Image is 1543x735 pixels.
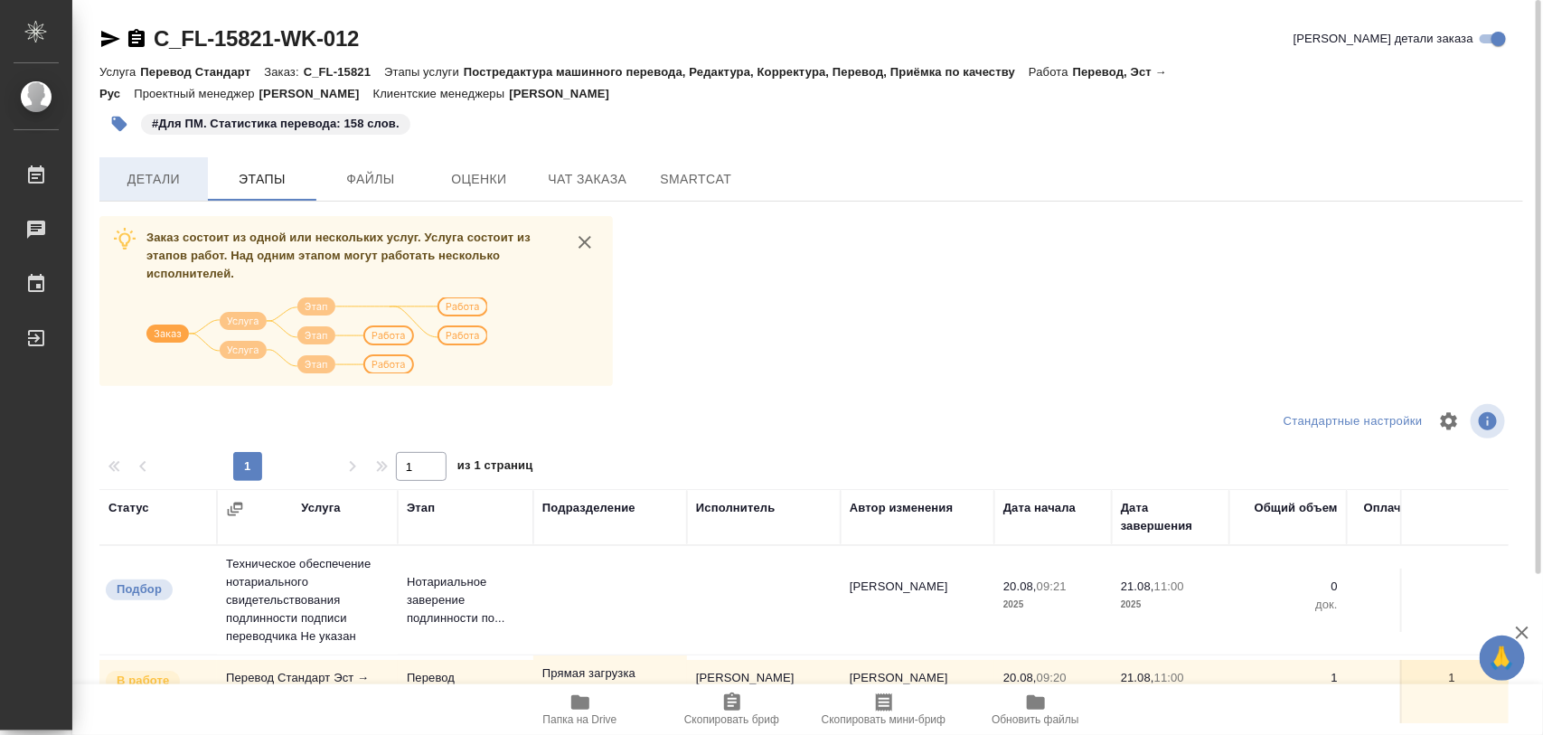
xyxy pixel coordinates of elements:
[327,168,414,191] span: Файлы
[217,660,398,723] td: Перевод Стандарт Эст → Рус
[436,168,522,191] span: Оценки
[1003,596,1103,614] p: 2025
[808,684,960,735] button: Скопировать мини-бриф
[304,65,384,79] p: C_FL-15821
[687,660,841,723] td: [PERSON_NAME]
[140,65,264,79] p: Перевод Стандарт
[1255,499,1338,517] div: Общий объем
[656,684,808,735] button: Скопировать бриф
[1003,499,1076,517] div: Дата начала
[684,713,779,726] span: Скопировать бриф
[841,660,994,723] td: [PERSON_NAME]
[850,499,953,517] div: Автор изменения
[1238,596,1338,614] p: док.
[1356,578,1455,596] p: 0
[108,499,149,517] div: Статус
[99,104,139,144] button: Добавить тэг
[139,115,412,130] span: Для ПМ. Статистика перевода: 158 слов.
[992,713,1079,726] span: Обновить файлы
[1121,596,1220,614] p: 2025
[653,168,739,191] span: SmartCat
[1029,65,1073,79] p: Работа
[1121,499,1220,535] div: Дата завершения
[841,569,994,632] td: [PERSON_NAME]
[259,87,373,100] p: [PERSON_NAME]
[1471,404,1509,438] span: Посмотреть информацию
[457,455,533,481] span: из 1 страниц
[154,26,359,51] a: C_FL-15821-WK-012
[542,499,635,517] div: Подразделение
[1121,580,1154,593] p: 21.08,
[301,499,340,517] div: Услуга
[504,684,656,735] button: Папка на Drive
[464,65,1029,79] p: Постредактура машинного перевода, Редактура, Корректура, Перевод, Приёмка по качеству
[117,580,162,598] p: Подбор
[544,168,631,191] span: Чат заказа
[1356,499,1455,535] div: Оплачиваемый объем
[217,546,398,655] td: Техническое обеспечение нотариального свидетельствования подлинности подписи переводчика Не указан
[1238,578,1338,596] p: 0
[1427,400,1471,443] span: Настроить таблицу
[1356,669,1455,687] p: 1
[1487,639,1518,677] span: 🙏
[533,655,687,728] td: Прямая загрузка (шаблонные документы)
[384,65,464,79] p: Этапы услуги
[152,115,400,133] p: #Для ПМ. Статистика перевода: 158 слов.
[1356,596,1455,614] p: док.
[1037,580,1067,593] p: 09:21
[1003,671,1037,684] p: 20.08,
[99,65,140,79] p: Услуга
[1238,669,1338,687] p: 1
[960,684,1112,735] button: Обновить файлы
[407,573,524,627] p: Нотариальное заверение подлинности по...
[226,500,244,518] button: Сгруппировать
[509,87,623,100] p: [PERSON_NAME]
[407,669,524,687] p: Перевод
[134,87,259,100] p: Проектный менеджер
[1294,30,1473,48] span: [PERSON_NAME] детали заказа
[1154,671,1184,684] p: 11:00
[543,713,617,726] span: Папка на Drive
[696,499,776,517] div: Исполнитель
[117,672,169,690] p: В работе
[571,229,598,256] button: close
[110,168,197,191] span: Детали
[99,28,121,50] button: Скопировать ссылку для ЯМессенджера
[1480,636,1525,681] button: 🙏
[373,87,510,100] p: Клиентские менеджеры
[146,231,531,280] span: Заказ состоит из одной или нескольких услуг. Услуга состоит из этапов работ. Над одним этапом мог...
[126,28,147,50] button: Скопировать ссылку
[1037,671,1067,684] p: 09:20
[1121,671,1154,684] p: 21.08,
[1003,580,1037,593] p: 20.08,
[1154,580,1184,593] p: 11:00
[219,168,306,191] span: Этапы
[822,713,946,726] span: Скопировать мини-бриф
[1279,408,1427,436] div: split button
[407,499,435,517] div: Этап
[264,65,303,79] p: Заказ:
